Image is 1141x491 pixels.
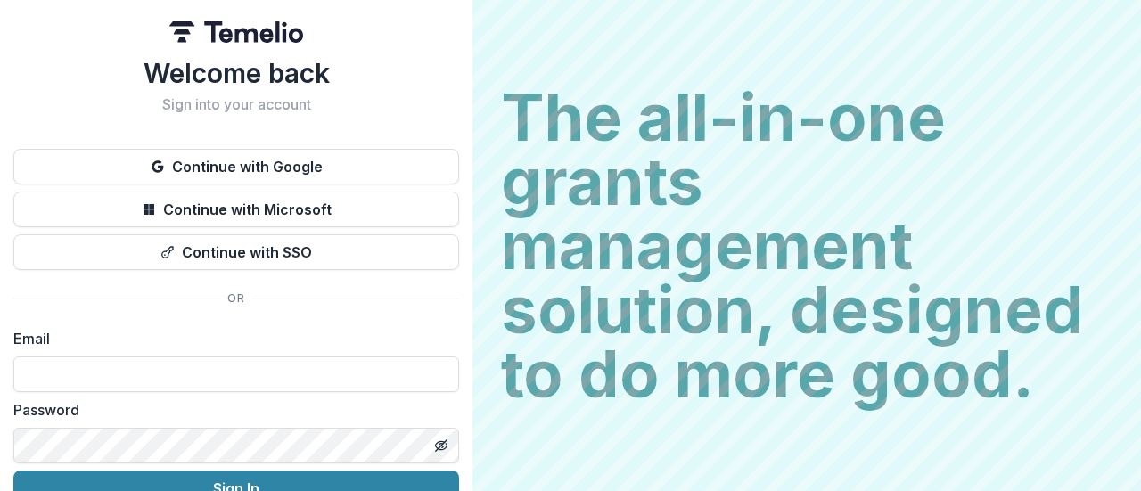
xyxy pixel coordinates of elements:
label: Email [13,328,448,349]
button: Continue with Google [13,149,459,184]
h1: Welcome back [13,57,459,89]
button: Continue with SSO [13,234,459,270]
h2: Sign into your account [13,96,459,113]
button: Toggle password visibility [427,431,456,460]
img: Temelio [169,21,303,43]
label: Password [13,399,448,421]
button: Continue with Microsoft [13,192,459,227]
